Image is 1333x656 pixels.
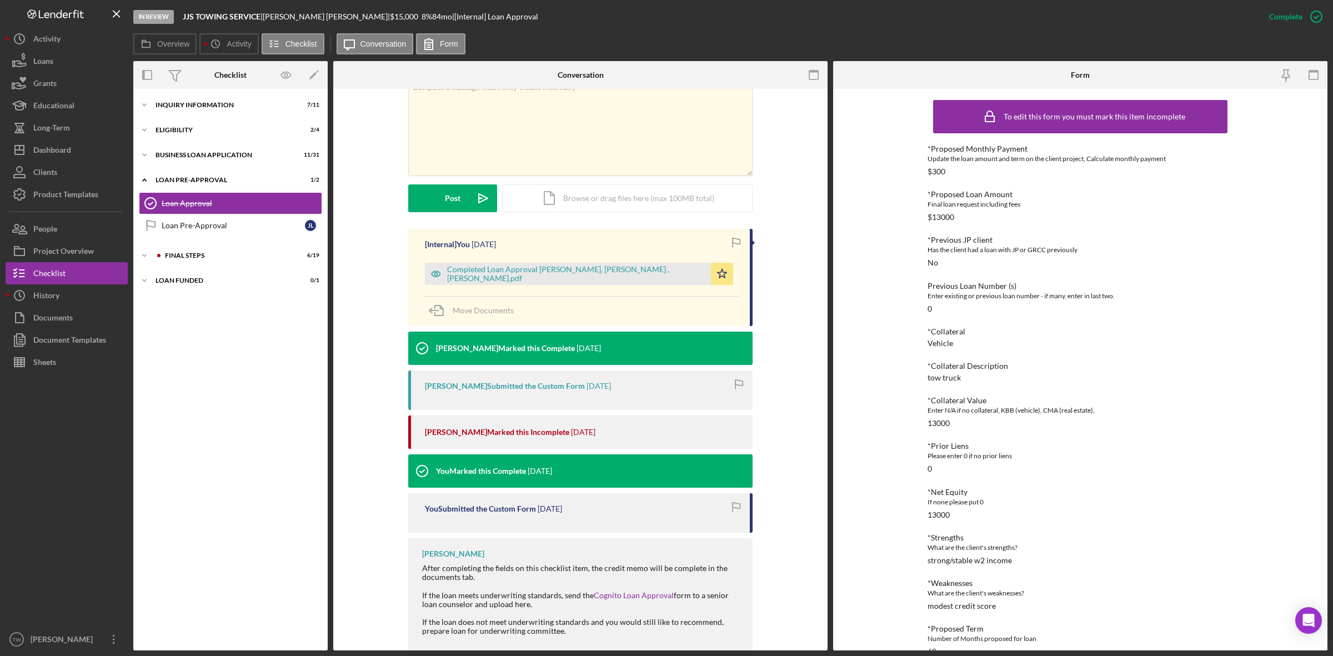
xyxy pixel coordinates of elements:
div: modest credit score [928,602,996,610]
div: History [33,284,59,309]
div: You Submitted the Custom Form [425,504,536,513]
div: Checklist [33,262,66,287]
div: *Collateral Description [928,362,1233,370]
div: In Review [133,10,174,24]
a: Loans [6,50,128,72]
div: *Proposed Monthly Payment [928,144,1233,153]
button: Post [408,184,497,212]
div: tow truck [928,373,961,382]
button: People [6,218,128,240]
div: Document Templates [33,329,106,354]
button: Product Templates [6,183,128,206]
div: 60 [928,647,936,656]
div: *Collateral [928,327,1233,336]
a: Checklist [6,262,128,284]
a: Cognito Loan Approval [594,590,674,600]
span: Move Documents [453,306,514,315]
div: 13000 [928,419,950,428]
div: You Marked this Complete [436,467,526,475]
button: Conversation [337,33,414,54]
div: Loan Approval [162,199,322,208]
button: Complete [1258,6,1327,28]
button: Sheets [6,351,128,373]
div: Sheets [33,351,56,376]
div: Open Intercom Messenger [1295,607,1322,634]
div: 8 % [422,12,432,21]
div: Product Templates [33,183,98,208]
button: Move Documents [425,297,525,324]
time: 2025-09-11 20:55 [472,240,496,249]
a: Document Templates [6,329,128,351]
div: Enter existing or previous loan number - if many, enter in last two. [928,291,1233,302]
a: Dashboard [6,139,128,161]
div: If the loan does not meet underwriting standards and you would still like to recommend, prepare l... [422,618,741,635]
button: Form [416,33,465,54]
time: 2025-09-03 16:10 [538,504,562,513]
a: Documents [6,307,128,329]
b: JJS TOWING SERVICE [183,12,260,21]
div: Vehicle [928,339,953,348]
div: Conversation [558,71,604,79]
button: Grants [6,72,128,94]
div: Post [445,184,460,212]
label: Activity [227,39,251,48]
button: History [6,284,128,307]
div: No [928,258,938,267]
div: [PERSON_NAME] [422,549,484,558]
button: Overview [133,33,197,54]
div: Grants [33,72,57,97]
div: If the loan meets underwriting standards, send the form to a senior loan counselor and upload here. [422,591,741,609]
div: [PERSON_NAME] [PERSON_NAME] | [263,12,390,21]
button: Educational [6,94,128,117]
div: 2 / 4 [299,127,319,133]
div: What are the client's strengths? [928,542,1233,553]
div: If none please put 0 [928,497,1233,508]
div: Final loan request including fees [928,199,1233,210]
div: Has the client had a loan with JP or GRCC previously [928,244,1233,256]
div: J L [305,220,316,231]
div: *Proposed Term [928,624,1233,633]
div: INQUIRY INFORMATION [156,102,292,108]
div: Loans [33,50,53,75]
span: $15,000 [390,12,418,21]
time: 2025-09-09 18:27 [577,344,601,353]
div: Educational [33,94,74,119]
div: [PERSON_NAME] Marked this Complete [436,344,575,353]
div: | [Internal] Loan Approval [452,12,538,21]
button: Checklist [262,33,324,54]
div: *Collateral Value [928,396,1233,405]
div: *Previous JP client [928,236,1233,244]
time: 2025-09-09 18:27 [587,382,611,390]
div: LOAN FUNDED [156,277,292,284]
div: BUSINESS LOAN APPLICATION [156,152,292,158]
div: LOAN PRE-APPROVAL [156,177,292,183]
div: Completed Loan Approval [PERSON_NAME], [PERSON_NAME] , [PERSON_NAME].pdf [447,265,705,283]
div: Enter N/A if no collateral, KBB (vehicle), CMA (real estate), [928,405,1233,416]
button: Project Overview [6,240,128,262]
div: Documents [33,307,73,332]
div: | [183,12,263,21]
div: strong/stable w2 income [928,556,1012,565]
div: Form [1071,71,1090,79]
div: Long-Term [33,117,70,142]
div: $13000 [928,213,954,222]
time: 2025-09-09 18:26 [571,428,595,437]
div: [Internal] You [425,240,470,249]
div: People [33,218,57,243]
div: Activity [33,28,61,53]
div: *Strengths [928,533,1233,542]
button: Long-Term [6,117,128,139]
div: 7 / 11 [299,102,319,108]
div: 1 / 2 [299,177,319,183]
div: Project Overview [33,240,94,265]
button: Clients [6,161,128,183]
div: Update the loan amount and term on the client project, Calculate monthly payment [928,153,1233,164]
